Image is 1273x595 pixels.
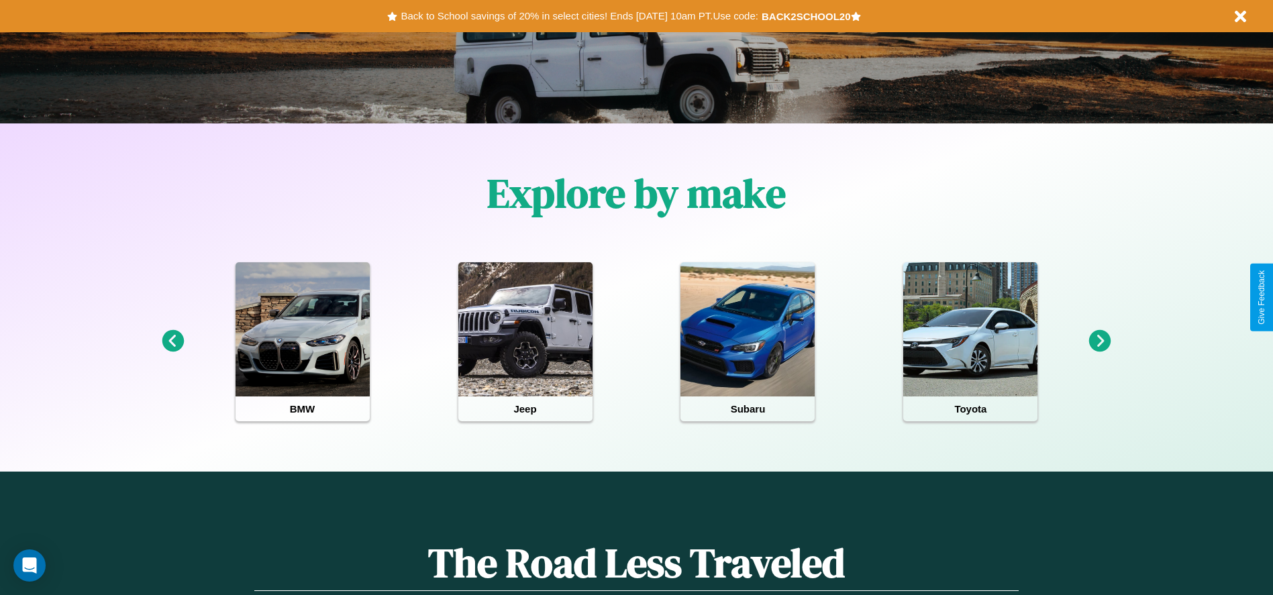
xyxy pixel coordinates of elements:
[254,535,1018,591] h1: The Road Less Traveled
[903,396,1037,421] h4: Toyota
[13,549,46,582] div: Open Intercom Messenger
[1257,270,1266,325] div: Give Feedback
[487,166,786,221] h1: Explore by make
[397,7,761,25] button: Back to School savings of 20% in select cities! Ends [DATE] 10am PT.Use code:
[680,396,815,421] h4: Subaru
[236,396,370,421] h4: BMW
[458,396,593,421] h4: Jeep
[762,11,851,22] b: BACK2SCHOOL20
